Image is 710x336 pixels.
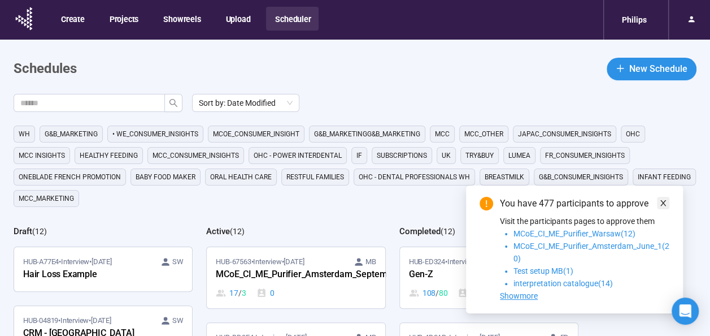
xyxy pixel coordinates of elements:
[14,58,77,80] h1: Schedules
[199,94,293,111] span: Sort by: Date Modified
[242,287,246,299] span: 3
[629,62,687,76] span: New Schedule
[19,128,30,140] span: WH
[216,7,258,31] button: Upload
[356,150,362,161] span: IF
[206,226,230,236] h2: Active
[216,256,304,268] span: HUB-67563 • Interview •
[377,150,427,161] span: Subscriptions
[284,257,304,266] time: [DATE]
[101,7,146,31] button: Projects
[638,171,691,183] span: Infant Feeding
[92,257,112,266] time: [DATE]
[672,298,699,325] div: Open Intercom Messenger
[518,128,611,140] span: JAPAC_CONSUMER_INSIGHTS
[45,128,98,140] span: G&B_MARKETING
[266,7,319,31] button: Scheduler
[441,227,455,236] span: ( 12 )
[230,227,245,236] span: ( 12 )
[112,128,198,140] span: • WE_CONSUMER_INSIGHTS
[314,128,420,140] span: G&B_MARKETINGG&B_MARKETING
[213,128,299,140] span: MCoE_Consumer_Insight
[513,279,613,288] span: interpretation catalogue(14)
[172,315,184,326] span: SW
[485,171,524,183] span: Breastmilk
[19,193,74,204] span: MCC_MARKETING
[207,247,385,308] a: HUB-67563•Interview•[DATE] MBMCoE_CI_ME_Purifier_Amsterdam_September17 / 30
[19,171,121,183] span: OneBlade French Promotion
[210,171,272,183] span: Oral Health Care
[442,150,451,161] span: UK
[216,287,246,299] div: 17
[286,171,344,183] span: Restful Families
[659,199,667,207] span: close
[254,150,342,161] span: OHC - Power Interdental
[464,128,503,140] span: MCC_other
[539,171,623,183] span: G&B_CONSUMER_INSIGHTS
[545,150,625,161] span: FR_CONSUMER_INSIGHTS
[607,58,696,80] button: plusNew Schedule
[23,256,112,268] span: HUB-A77E4 • Interview •
[409,268,533,282] div: Gen-Z
[164,94,182,112] button: search
[80,150,138,161] span: Healthy feeding
[238,287,242,299] span: /
[23,315,111,326] span: HUB-04819 • Interview •
[513,266,573,275] span: Test setup MB(1)
[513,229,635,238] span: MCoE_CI_ME_Purifier_Warsaw(12)
[400,247,578,308] a: HUB-ED324•Interview•[DATE] FDGen-Z108 / 800
[154,7,208,31] button: Showreels
[480,197,493,210] span: exclamation-circle
[616,64,625,73] span: plus
[399,226,441,236] h2: Completed
[409,287,448,299] div: 108
[626,128,640,140] span: OHC
[91,316,111,325] time: [DATE]
[23,268,147,282] div: Hair Loss Example
[153,150,239,161] span: MCC_CONSUMER_INSIGHTS
[500,215,669,227] p: Visit the participants pages to approve them
[136,171,195,183] span: Baby food maker
[14,226,32,236] h2: Draft
[19,150,65,161] span: MCC Insights
[508,150,530,161] span: Lumea
[513,242,669,263] span: MCoE_CI_ME_Purifier_Amsterdam_June_1(20)
[615,9,654,31] div: Philips
[458,287,476,299] div: 0
[32,227,47,236] span: ( 12 )
[14,247,192,291] a: HUB-A77E4•Interview•[DATE] SWHair Loss Example
[435,287,439,299] span: /
[500,197,669,210] div: You have 477 participants to approve
[365,256,376,268] span: MB
[439,287,448,299] span: 80
[409,256,498,268] span: HUB-ED324 • Interview •
[359,171,470,183] span: OHC - DENTAL PROFESSIONALS WH
[172,256,184,268] span: SW
[52,7,93,31] button: Create
[435,128,450,140] span: MCC
[465,150,494,161] span: TRY&BUY
[169,98,178,107] span: search
[256,287,275,299] div: 0
[216,268,340,282] div: MCoE_CI_ME_Purifier_Amsterdam_September
[500,291,538,300] span: Showmore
